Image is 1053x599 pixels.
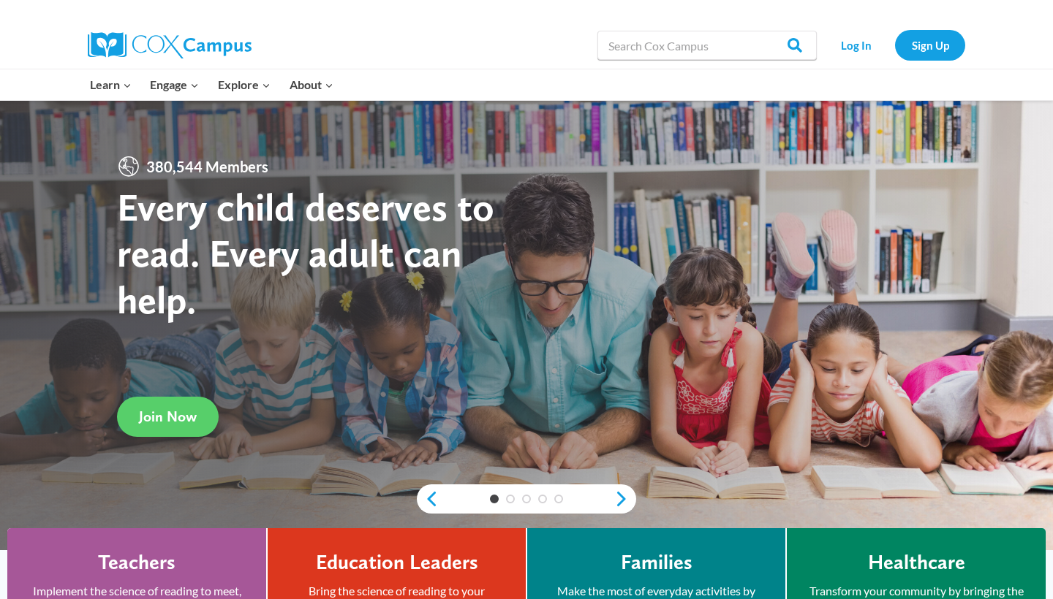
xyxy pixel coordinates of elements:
nav: Secondary Navigation [824,30,965,60]
a: Join Now [117,397,219,437]
nav: Primary Navigation [80,69,342,100]
a: 1 [490,495,499,503]
a: 3 [522,495,531,503]
span: Join Now [139,408,197,425]
h4: Healthcare [868,550,965,575]
span: Learn [90,75,132,94]
span: 380,544 Members [140,155,274,178]
h4: Education Leaders [316,550,478,575]
span: Engage [150,75,199,94]
a: next [614,490,636,508]
img: Cox Campus [88,32,252,58]
a: 5 [554,495,563,503]
a: Sign Up [895,30,965,60]
a: Log In [824,30,888,60]
strong: Every child deserves to read. Every adult can help. [117,183,494,323]
a: previous [417,490,439,508]
div: content slider buttons [417,484,636,514]
span: Explore [218,75,271,94]
a: 4 [538,495,547,503]
span: About [290,75,333,94]
a: 2 [506,495,515,503]
h4: Teachers [98,550,175,575]
h4: Families [621,550,692,575]
input: Search Cox Campus [597,31,817,60]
